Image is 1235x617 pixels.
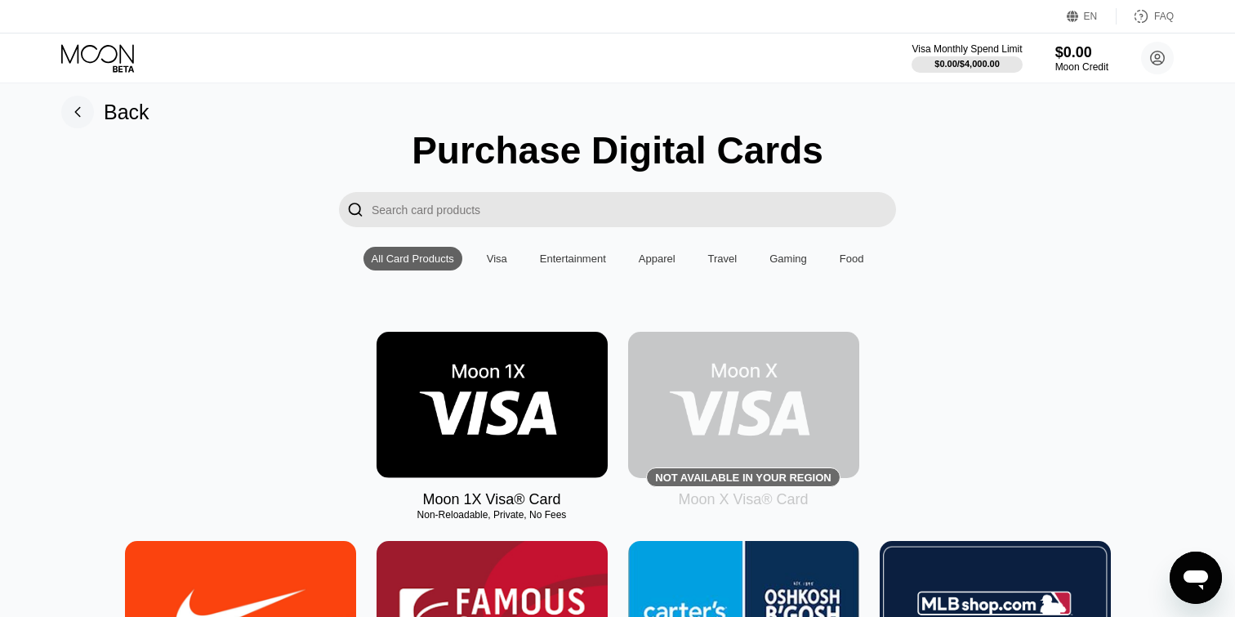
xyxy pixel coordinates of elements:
[1055,61,1108,73] div: Moon Credit
[1154,11,1174,22] div: FAQ
[761,247,815,270] div: Gaming
[912,43,1022,55] div: Visa Monthly Spend Limit
[1084,11,1098,22] div: EN
[347,200,363,219] div: 
[700,247,746,270] div: Travel
[769,253,807,265] div: Gaming
[655,472,831,484] div: Not available in your region
[1055,44,1108,73] div: $0.00Moon Credit
[639,253,675,265] div: Apparel
[412,128,823,172] div: Purchase Digital Cards
[487,253,507,265] div: Visa
[532,247,614,270] div: Entertainment
[631,247,684,270] div: Apparel
[1067,8,1117,25] div: EN
[372,192,896,227] input: Search card products
[708,253,738,265] div: Travel
[479,247,515,270] div: Visa
[678,491,808,508] div: Moon X Visa® Card
[61,96,149,128] div: Back
[104,101,149,124] div: Back
[540,253,606,265] div: Entertainment
[840,253,864,265] div: Food
[363,247,462,270] div: All Card Products
[934,59,1000,69] div: $0.00 / $4,000.00
[377,509,608,521] div: Non-Reloadable, Private, No Fees
[372,253,454,265] div: All Card Products
[422,491,560,508] div: Moon 1X Visa® Card
[1170,552,1222,604] iframe: Button to launch messaging window
[1117,8,1174,25] div: FAQ
[339,192,372,227] div: 
[1055,44,1108,61] div: $0.00
[912,43,1022,73] div: Visa Monthly Spend Limit$0.00/$4,000.00
[832,247,872,270] div: Food
[628,332,859,478] div: Not available in your region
